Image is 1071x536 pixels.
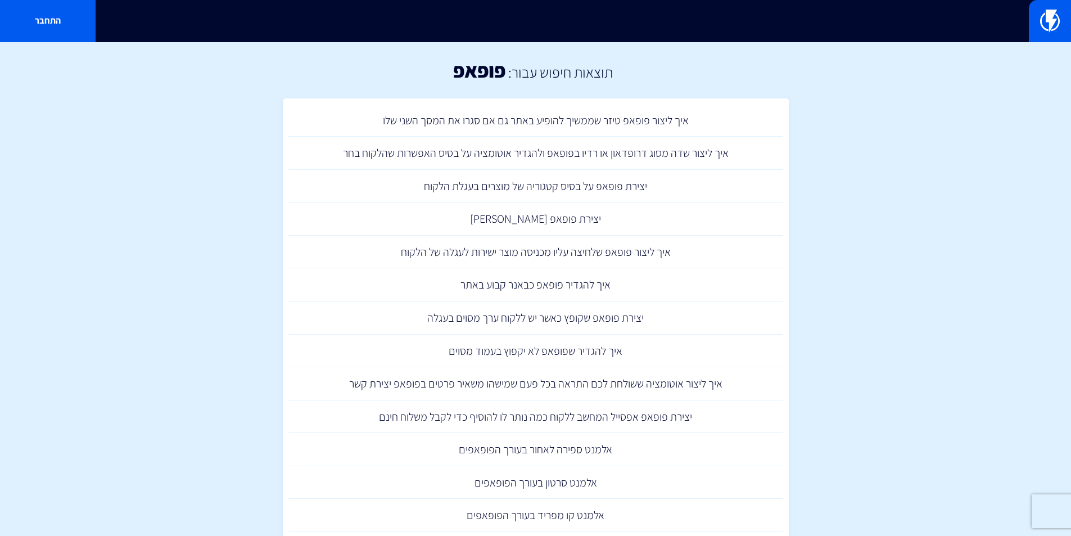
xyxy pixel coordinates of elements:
[288,466,783,499] a: אלמנט סרטון בעורך הפופאפים
[288,236,783,269] a: איך ליצור פופאפ שלחיצה עליו מכניסה מוצר ישירות לעגלה של הלקוח
[505,64,613,80] h2: תוצאות חיפוש עבור:
[288,367,783,400] a: איך ליצור אוטומציה ששולחת לכם התראה בכל פעם שמישהו משאיר פרטים בפופאפ יצירת קשר
[288,400,783,434] a: יצירת פופאפ אפסייל המחשב ללקוח כמה נותר לו להוסיף כדי לקבל משלוח חינם
[288,301,783,335] a: יצירת פופאפ שקופץ כאשר יש ללקוח ערך מסוים בעגלה
[288,499,783,532] a: אלמנט קו מפריד בעורך הפופאפים
[288,335,783,368] a: איך להגדיר שפופאפ לא יקפוץ בעמוד מסוים
[288,433,783,466] a: אלמנט ספירה לאחור בעורך הפופאפים
[288,170,783,203] a: יצירת פופאפ על בסיס קטגוריה של מוצרים בעגלת הלקוח
[288,268,783,301] a: איך להגדיר פופאפ כבאנר קבוע באתר
[288,202,783,236] a: יצירת פופאפ [PERSON_NAME]
[288,104,783,137] a: איך ליצור פופאפ טיזר שממשיך להופיע באתר גם אם סגרו את המסך השני שלו
[453,59,505,82] h1: פופאפ
[288,137,783,170] a: איך ליצור שדה מסוג דרופדאון או רדיו בפופאפ ולהגדיר אוטומציה על בסיס האפשרות שהלקוח בחר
